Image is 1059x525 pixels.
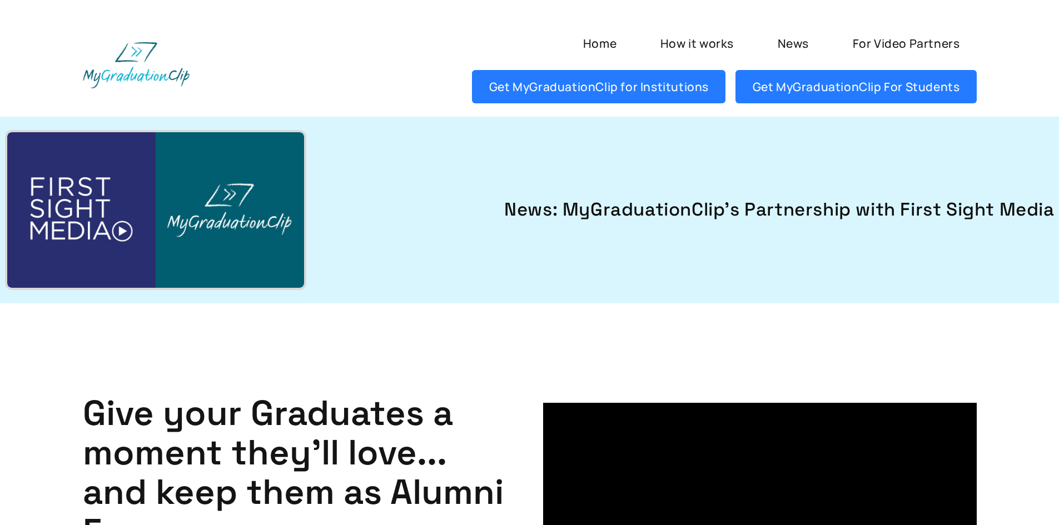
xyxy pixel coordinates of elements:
[472,70,725,103] a: Get MyGraduationClip for Institutions
[643,27,750,60] a: How it works
[566,27,633,60] a: Home
[735,70,976,103] a: Get MyGraduationClip For Students
[836,27,976,60] a: For Video Partners
[760,27,826,60] a: News
[333,196,1054,224] a: News: MyGraduationClip's Partnership with First Sight Media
